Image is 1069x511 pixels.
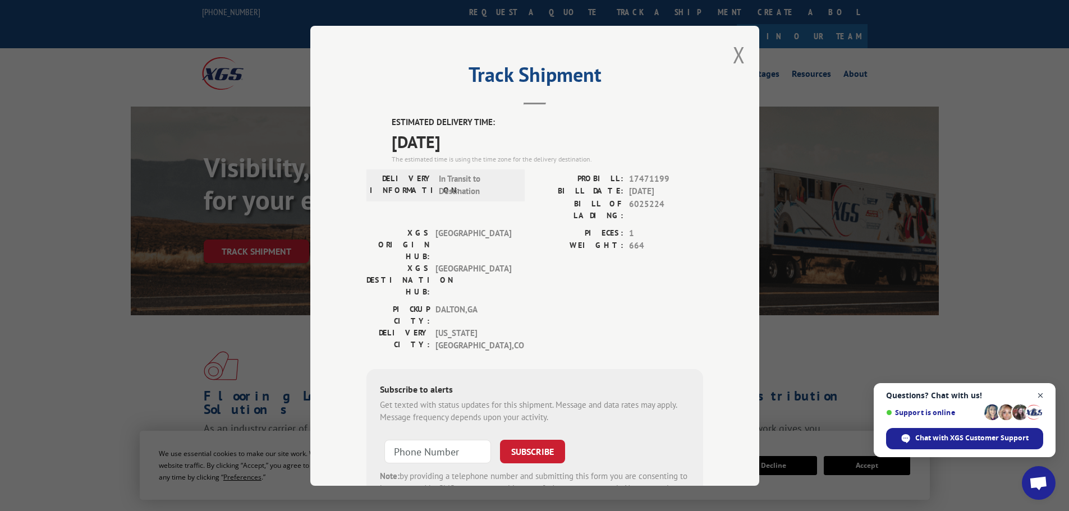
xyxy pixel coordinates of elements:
span: Support is online [886,408,980,417]
span: Chat with XGS Customer Support [915,433,1029,443]
span: 1 [629,227,703,240]
div: Get texted with status updates for this shipment. Message and data rates may apply. Message frequ... [380,398,690,423]
label: XGS ORIGIN HUB: [366,227,430,262]
span: [DATE] [629,185,703,198]
span: [DATE] [392,128,703,154]
div: Subscribe to alerts [380,382,690,398]
span: 17471199 [629,172,703,185]
div: by providing a telephone number and submitting this form you are consenting to be contacted by SM... [380,469,690,508]
label: ESTIMATED DELIVERY TIME: [392,116,703,129]
label: BILL OF LADING: [535,197,623,221]
span: Questions? Chat with us! [886,391,1043,400]
div: Open chat [1022,466,1056,500]
div: The estimated time is using the time zone for the delivery destination. [392,154,703,164]
span: 664 [629,240,703,252]
h2: Track Shipment [366,67,703,88]
label: WEIGHT: [535,240,623,252]
span: DALTON , GA [435,303,511,326]
input: Phone Number [384,439,491,463]
label: PROBILL: [535,172,623,185]
span: [GEOGRAPHIC_DATA] [435,262,511,297]
label: BILL DATE: [535,185,623,198]
button: SUBSCRIBE [500,439,565,463]
span: Close chat [1034,389,1048,403]
span: [US_STATE][GEOGRAPHIC_DATA] , CO [435,326,511,352]
label: DELIVERY INFORMATION: [370,172,433,197]
span: 6025224 [629,197,703,221]
label: XGS DESTINATION HUB: [366,262,430,297]
span: In Transit to Destination [439,172,515,197]
span: [GEOGRAPHIC_DATA] [435,227,511,262]
button: Close modal [733,40,745,70]
strong: Note: [380,470,400,481]
label: DELIVERY CITY: [366,326,430,352]
div: Chat with XGS Customer Support [886,428,1043,449]
label: PIECES: [535,227,623,240]
label: PICKUP CITY: [366,303,430,326]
